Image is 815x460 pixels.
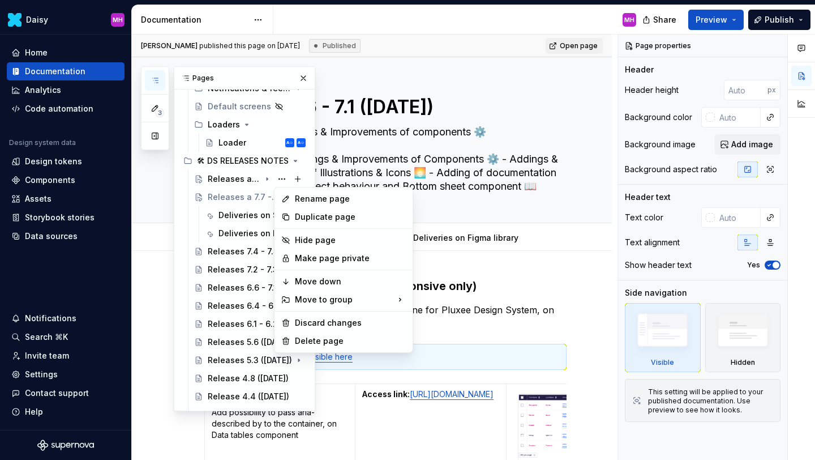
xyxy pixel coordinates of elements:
div: Duplicate page [295,211,406,223]
div: Discard changes [295,317,406,329]
div: Rename page [295,193,406,205]
div: Delete page [295,335,406,347]
div: Make page private [295,253,406,264]
div: Hide page [295,235,406,246]
div: Move to group [277,291,410,309]
div: Move down [295,276,406,287]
